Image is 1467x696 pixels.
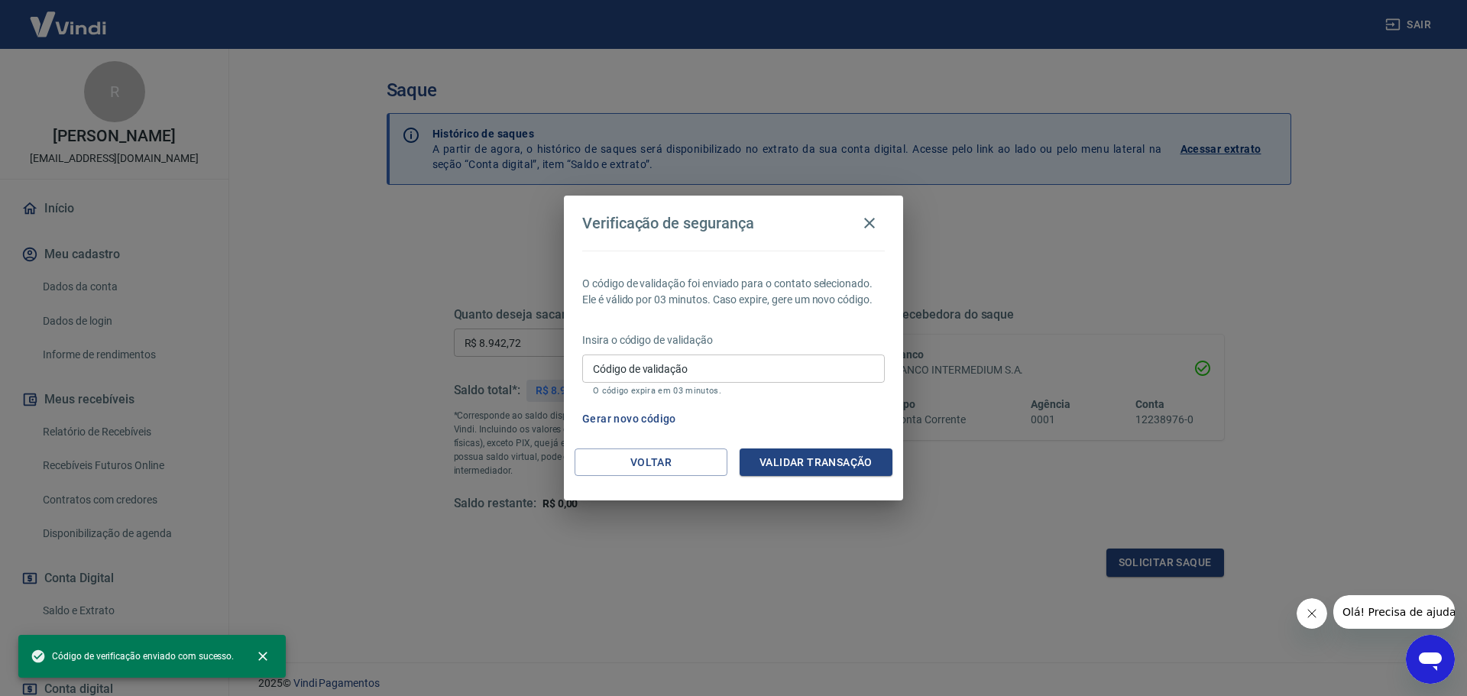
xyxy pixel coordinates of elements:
[740,448,892,477] button: Validar transação
[9,11,128,23] span: Olá! Precisa de ajuda?
[582,332,885,348] p: Insira o código de validação
[575,448,727,477] button: Voltar
[582,276,885,308] p: O código de validação foi enviado para o contato selecionado. Ele é válido por 03 minutos. Caso e...
[593,386,874,396] p: O código expira em 03 minutos.
[582,214,754,232] h4: Verificação de segurança
[576,405,682,433] button: Gerar novo código
[31,649,234,664] span: Código de verificação enviado com sucesso.
[1406,635,1455,684] iframe: Botão para abrir a janela de mensagens
[1297,598,1327,629] iframe: Fechar mensagem
[246,639,280,673] button: close
[1333,595,1455,629] iframe: Mensagem da empresa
